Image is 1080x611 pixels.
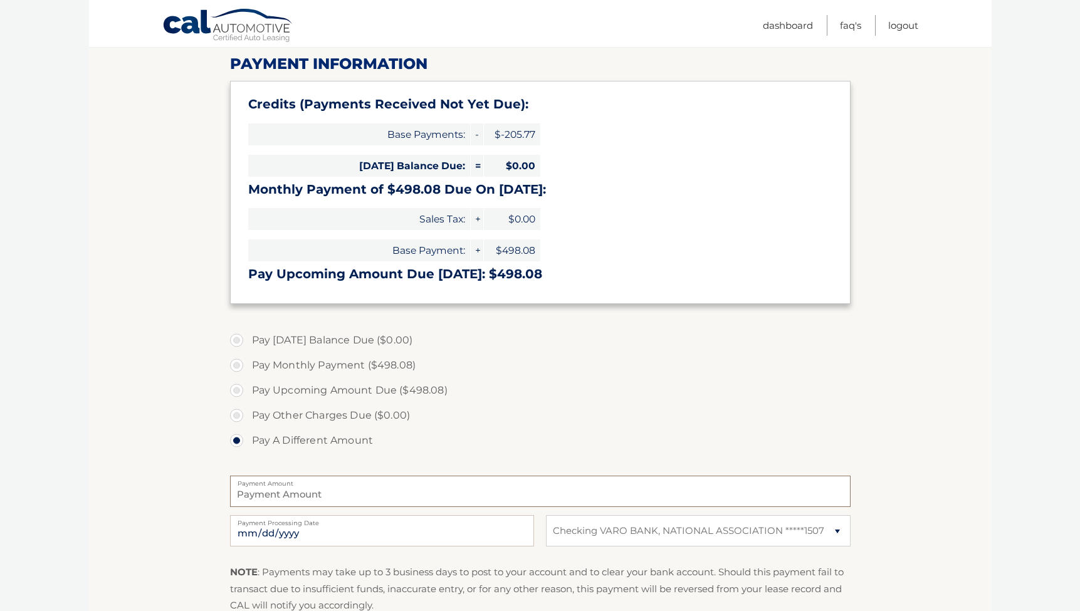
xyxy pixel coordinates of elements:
a: Cal Automotive [162,8,294,44]
h2: Payment Information [230,55,851,73]
label: Payment Amount [230,476,851,486]
label: Pay [DATE] Balance Due ($0.00) [230,328,851,353]
span: $-205.77 [484,123,540,145]
span: + [471,208,483,230]
input: Payment Date [230,515,534,546]
span: Base Payment: [248,239,470,261]
label: Pay A Different Amount [230,428,851,453]
label: Pay Upcoming Amount Due ($498.08) [230,378,851,403]
span: $0.00 [484,208,540,230]
span: $0.00 [484,155,540,177]
label: Pay Other Charges Due ($0.00) [230,403,851,428]
label: Payment Processing Date [230,515,534,525]
span: $498.08 [484,239,540,261]
span: [DATE] Balance Due: [248,155,470,177]
span: Sales Tax: [248,208,470,230]
span: + [471,239,483,261]
a: Logout [888,15,918,36]
h3: Credits (Payments Received Not Yet Due): [248,97,832,112]
h3: Pay Upcoming Amount Due [DATE]: $498.08 [248,266,832,282]
a: Dashboard [763,15,813,36]
label: Pay Monthly Payment ($498.08) [230,353,851,378]
span: Base Payments: [248,123,470,145]
input: Payment Amount [230,476,851,507]
a: FAQ's [840,15,861,36]
span: = [471,155,483,177]
strong: NOTE [230,566,258,578]
h3: Monthly Payment of $498.08 Due On [DATE]: [248,182,832,197]
span: - [471,123,483,145]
